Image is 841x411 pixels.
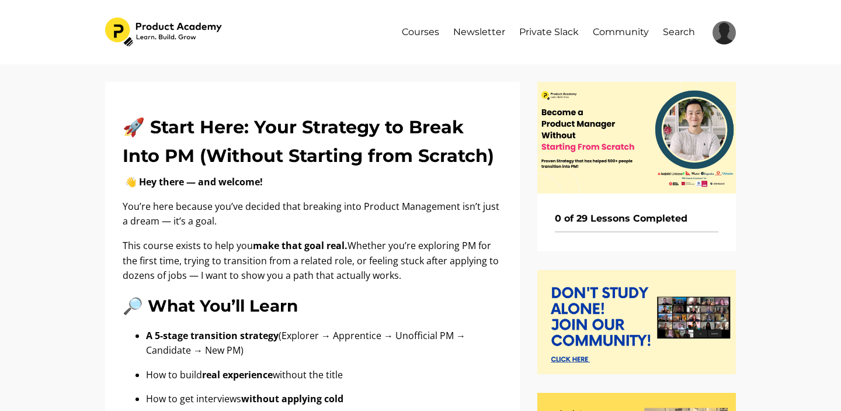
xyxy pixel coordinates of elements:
p: This course exists to help you Whether you’re exploring PM for the first time, trying to transiti... [123,239,502,284]
p: How to get interviews [146,392,502,407]
b: A 5-stage transition strategy [146,329,279,342]
strong: make that goal real. [253,239,347,252]
a: Search [663,18,695,47]
img: e0f88cb-6328-500f-47b1-064bea4662c_11.png [537,82,736,194]
img: 8210736-7a3-1cc-e2c4-b7f3be74a07d_join_our_community.png [537,270,736,374]
b: real experience [202,368,273,381]
a: Courses [402,18,439,47]
p: How to build without the title [146,368,502,383]
img: 2e0ab5f-7246-715-d5e-c53e00c1df03_582dc3fb-c1b0-4259-95ab-5487f20d86c3.png [105,18,224,47]
p: (Explorer → Apprentice → Unofficial PM → Candidate → New PM) [146,329,502,358]
b: without applying cold [241,392,343,405]
a: Community [593,18,649,47]
b: 🔎 What You’ll Learn [123,296,298,316]
h6: 0 of 29 Lessons Completed [555,211,718,226]
strong: 🚀 Start Here: Your Strategy to Break Into PM (Without Starting from Scratch) [123,116,494,167]
a: Private Slack [519,18,579,47]
strong: 👋 Hey there — and welcome! [125,175,263,188]
img: 82f181ee422f2328b1b8d8f0cd54d266 [713,21,736,44]
a: Newsletter [453,18,505,47]
p: You’re here because you’ve decided that breaking into Product Management isn’t just a dream — it’... [123,199,502,229]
